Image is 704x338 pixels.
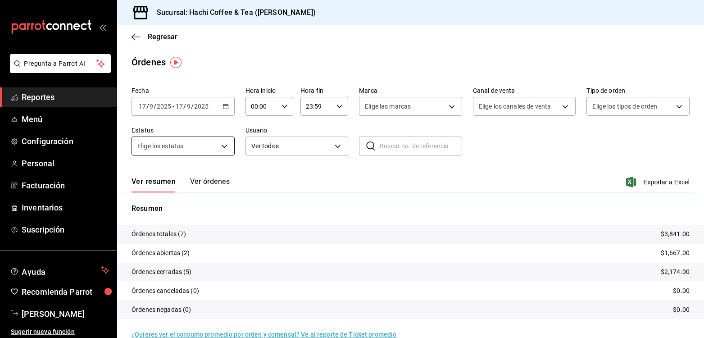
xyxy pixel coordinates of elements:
input: -- [175,103,183,110]
span: - [173,103,174,110]
button: open_drawer_menu [99,23,106,31]
p: Resumen [132,203,690,214]
div: navigation tabs [132,177,230,192]
label: Canal de venta [473,88,576,94]
button: Exportar a Excel [628,177,690,187]
p: Órdenes canceladas (0) [132,286,199,296]
p: Órdenes totales (7) [132,229,186,239]
label: Marca [359,88,462,94]
span: Inventarios [22,201,109,214]
span: Elige los canales de venta [479,102,551,111]
button: Pregunta a Parrot AI [10,54,111,73]
input: Buscar no. de referencia [380,137,462,155]
p: $0.00 [673,305,690,315]
p: $2,174.00 [661,267,690,277]
span: Reportes [22,91,109,103]
label: Usuario [245,128,349,134]
span: Ver todos [251,142,332,151]
label: Estatus [132,128,235,134]
label: Hora fin [300,88,348,94]
button: Ver órdenes [190,177,230,192]
label: Hora inicio [245,88,293,94]
span: Suscripción [22,224,109,236]
p: Órdenes abiertas (2) [132,248,190,258]
img: Tooltip marker [170,57,182,68]
div: Órdenes [132,55,166,69]
p: $3,841.00 [661,229,690,239]
span: Elige los estatus [137,142,183,151]
input: ---- [194,103,209,110]
span: Recomienda Parrot [22,286,109,298]
label: Tipo de orden [586,88,690,94]
span: Pregunta a Parrot AI [24,59,97,69]
span: Elige las marcas [365,102,411,111]
span: Regresar [148,32,177,41]
span: Facturación [22,179,109,192]
span: / [183,103,186,110]
p: Órdenes cerradas (5) [132,267,192,277]
span: Configuración [22,135,109,147]
span: / [191,103,194,110]
input: ---- [156,103,172,110]
p: $1,667.00 [661,248,690,258]
a: Pregunta a Parrot AI [6,65,111,75]
span: [PERSON_NAME] [22,308,109,320]
input: -- [138,103,146,110]
input: -- [149,103,154,110]
span: Ayuda [22,265,98,276]
a: ¿Quieres ver el consumo promedio por orden y comensal? Ve al reporte de Ticket promedio [132,331,396,338]
label: Fecha [132,88,235,94]
h3: Sucursal: Hachi Coffee & Tea ([PERSON_NAME]) [150,7,316,18]
button: Ver resumen [132,177,176,192]
input: -- [186,103,191,110]
span: Sugerir nueva función [11,327,109,337]
p: Órdenes negadas (0) [132,305,191,315]
span: Personal [22,157,109,169]
span: Menú [22,113,109,125]
button: Regresar [132,32,177,41]
span: / [146,103,149,110]
span: / [154,103,156,110]
p: $0.00 [673,286,690,296]
span: Elige los tipos de orden [592,102,657,111]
